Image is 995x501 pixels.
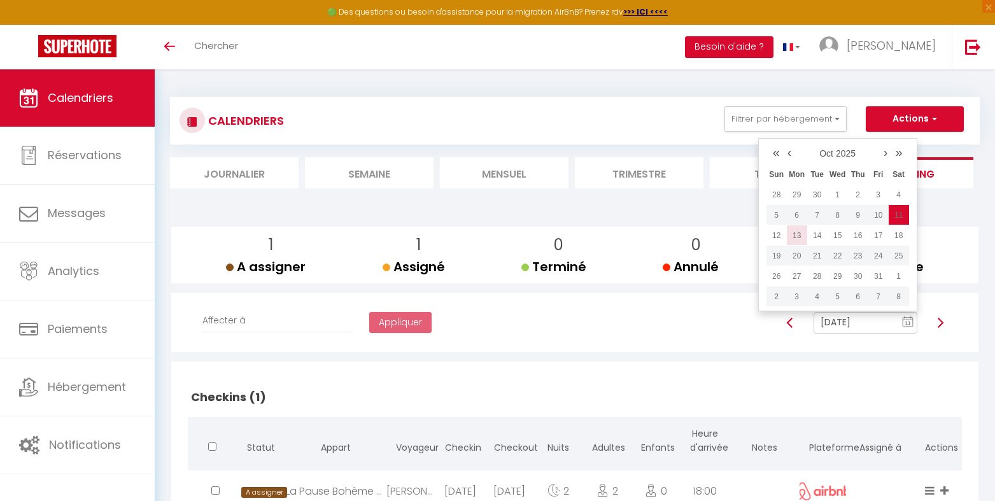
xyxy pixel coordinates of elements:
span: Annulé [663,258,719,276]
th: Heure d'arrivée [681,417,730,467]
span: Statut [247,441,275,454]
th: Nuits [533,417,582,467]
td: Oct 16, 2025 [848,225,868,246]
span: A assigner [241,487,287,498]
td: Oct 22, 2025 [828,246,848,266]
span: A assigner [226,258,306,276]
img: Super Booking [38,35,116,57]
th: Actions [915,417,962,467]
h3: CALENDRIERS [205,106,284,135]
td: Nov 07, 2025 [868,286,889,307]
text: 11 [905,320,911,326]
input: Select Date [814,312,917,334]
span: Paiements [48,321,108,337]
span: Notifications [49,437,121,453]
li: Tâches [710,157,838,188]
img: ... [819,36,838,55]
li: Journalier [170,157,299,188]
th: Checkin [435,417,484,467]
th: Notes [730,417,799,467]
td: Oct 12, 2025 [766,225,787,246]
a: Chercher [185,25,248,69]
a: › [880,143,892,162]
td: Nov 05, 2025 [828,286,848,307]
td: Oct 30, 2025 [848,266,868,286]
a: ‹ [784,143,796,162]
td: Oct 15, 2025 [828,225,848,246]
button: Besoin d'aide ? [685,36,773,58]
td: Oct 26, 2025 [766,266,787,286]
span: Assigné [383,258,445,276]
td: Oct 08, 2025 [828,205,848,225]
a: « [769,143,784,162]
td: Sep 30, 2025 [807,185,828,205]
td: Oct 27, 2025 [787,266,807,286]
th: Assigné à [846,417,915,467]
td: Oct 02, 2025 [848,185,868,205]
td: Oct 20, 2025 [787,246,807,266]
button: Filtrer par hébergement [724,106,847,132]
span: Appart [321,441,351,454]
img: arrow-left3.svg [785,318,795,328]
td: Oct 04, 2025 [889,185,909,205]
img: airbnb2.png [794,482,851,500]
td: Nov 02, 2025 [766,286,787,307]
td: Oct 01, 2025 [828,185,848,205]
td: Oct 31, 2025 [868,266,889,286]
span: Réservations [48,147,122,163]
td: Sep 28, 2025 [766,185,787,205]
td: Oct 11, 2025 [889,205,909,225]
td: Nov 04, 2025 [807,286,828,307]
img: arrow-right3.svg [935,318,945,328]
th: Tue [807,164,828,185]
img: logout [965,39,981,55]
a: ... [PERSON_NAME] [810,25,952,69]
th: Sun [766,164,787,185]
li: Semaine [305,157,434,188]
td: Oct 05, 2025 [766,205,787,225]
th: Plateforme [800,417,846,467]
th: Checkout [484,417,533,467]
th: Mon [787,164,807,185]
a: 2025 [836,148,856,159]
th: Sat [889,164,909,185]
td: Oct 21, 2025 [807,246,828,266]
th: Voyageur [386,417,435,467]
li: Mensuel [440,157,568,188]
span: Chercher [194,39,238,52]
a: Oct [819,148,833,159]
td: Nov 06, 2025 [848,286,868,307]
td: Oct 19, 2025 [766,246,787,266]
td: Nov 01, 2025 [889,266,909,286]
th: Thu [848,164,868,185]
td: Oct 25, 2025 [889,246,909,266]
td: Nov 03, 2025 [787,286,807,307]
td: Oct 24, 2025 [868,246,889,266]
td: Oct 28, 2025 [807,266,828,286]
span: Analytics [48,263,99,279]
h2: Checkins (1) [188,378,962,417]
li: Trimestre [575,157,703,188]
a: » [892,143,907,162]
strong: >>> ICI <<<< [623,6,668,17]
p: 0 [673,233,719,257]
span: Messages [48,205,106,221]
p: 1 [236,233,306,257]
td: Oct 23, 2025 [848,246,868,266]
td: Oct 03, 2025 [868,185,889,205]
th: Wed [828,164,848,185]
td: Sep 29, 2025 [787,185,807,205]
td: Oct 10, 2025 [868,205,889,225]
td: Oct 14, 2025 [807,225,828,246]
span: Terminé [521,258,586,276]
button: Actions [866,106,964,132]
td: Oct 29, 2025 [828,266,848,286]
th: Enfants [632,417,681,467]
p: 0 [532,233,586,257]
span: [PERSON_NAME] [847,38,936,53]
td: Nov 08, 2025 [889,286,909,307]
button: Appliquer [369,312,432,334]
td: Oct 09, 2025 [848,205,868,225]
th: Adultes [582,417,632,467]
span: Hébergement [48,379,126,395]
